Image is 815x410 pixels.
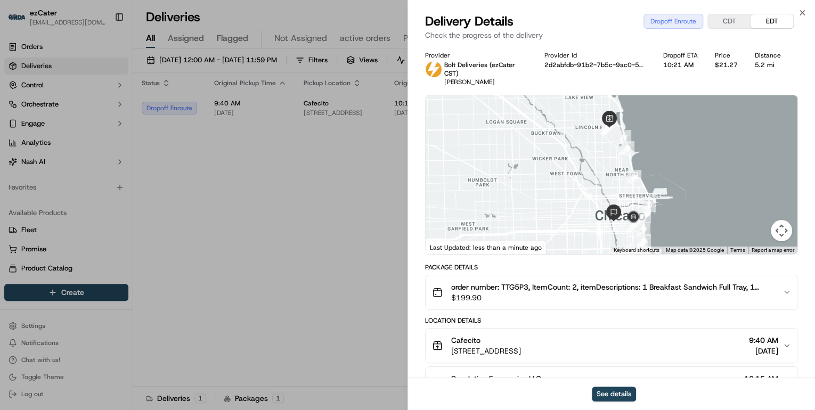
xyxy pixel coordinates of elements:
[451,335,480,346] span: Cafecito
[425,316,798,325] div: Location Details
[626,219,640,233] div: 30
[715,51,738,60] div: Price
[11,11,32,32] img: Nash
[592,387,636,401] button: See details
[544,61,647,69] button: 2d2abfdb-91b2-7b5c-9ac0-5bd33217335d
[426,275,797,309] button: order number: TTG5P3, ItemCount: 2, itemDescriptions: 1 Breakfast Sandwich Full Tray, 1 Mixed Pas...
[425,13,514,30] span: Delivery Details
[36,112,135,121] div: We're available if you need us!
[425,61,442,78] img: bolt_logo.png
[426,367,797,401] button: Resolution Economics LLC10:15 AM
[634,241,648,255] div: 17
[428,240,463,254] img: Google
[730,247,745,253] a: Terms (opens in new tab)
[631,241,645,255] div: 16
[637,222,650,236] div: 19
[428,240,463,254] a: Open this area in Google Maps (opens a new window)
[751,14,793,28] button: EDT
[663,51,698,60] div: Dropoff ETA
[11,155,19,164] div: 📗
[425,30,798,40] p: Check the progress of the delivery
[451,292,774,303] span: $199.90
[749,346,778,356] span: [DATE]
[627,170,641,184] div: 28
[106,181,129,188] span: Pylon
[715,61,738,69] div: $21.27
[752,247,794,253] a: Report a map error
[425,51,527,60] div: Provider
[11,102,30,121] img: 1736555255976-a54dd68f-1ca7-489b-9aae-adbdc363a1c4
[425,263,798,272] div: Package Details
[101,154,171,165] span: API Documentation
[621,141,634,155] div: 21
[642,198,656,212] div: 20
[6,150,86,169] a: 📗Knowledge Base
[451,282,774,292] span: order number: TTG5P3, ItemCount: 2, itemDescriptions: 1 Breakfast Sandwich Full Tray, 1 Mixed Pas...
[444,78,495,86] span: [PERSON_NAME]
[663,61,698,69] div: 10:21 AM
[621,242,635,256] div: 15
[28,69,192,80] input: Got a question? Start typing here...
[755,61,781,69] div: 5.2 mi
[11,43,194,60] p: Welcome 👋
[21,154,81,165] span: Knowledge Base
[708,14,751,28] button: CDT
[90,155,99,164] div: 💻
[614,247,659,254] button: Keyboard shortcuts
[771,220,792,241] button: Map camera controls
[617,130,631,144] div: 27
[444,61,527,78] p: Bolt Deliveries (ezCater CST)
[666,247,724,253] span: Map data ©2025 Google
[426,241,547,254] div: Last Updated: less than a minute ago
[744,373,778,384] span: 10:15 AM
[86,150,175,169] a: 💻API Documentation
[755,51,781,60] div: Distance
[637,209,651,223] div: 29
[637,234,651,248] div: 18
[36,102,175,112] div: Start new chat
[451,373,541,384] span: Resolution Economics LLC
[451,346,521,356] span: [STREET_ADDRESS]
[749,335,778,346] span: 9:40 AM
[75,180,129,188] a: Powered byPylon
[426,329,797,363] button: Cafecito[STREET_ADDRESS]9:40 AM[DATE]
[181,105,194,118] button: Start new chat
[601,121,615,135] div: 23
[544,51,647,60] div: Provider Id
